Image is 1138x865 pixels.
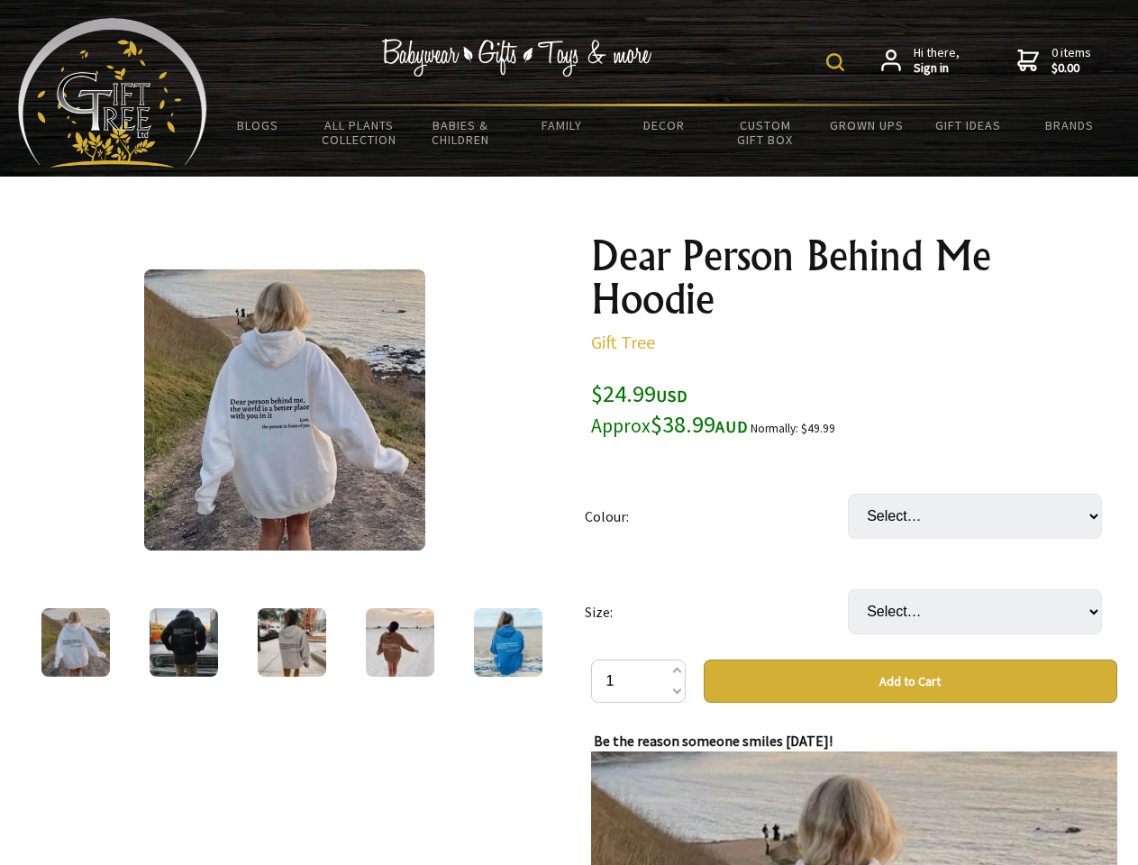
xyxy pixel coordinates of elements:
a: All Plants Collection [309,106,411,159]
img: Babyware - Gifts - Toys and more... [18,18,207,168]
td: Size: [585,564,848,660]
small: Normally: $49.99 [751,421,835,436]
a: Grown Ups [815,106,917,144]
strong: $0.00 [1052,60,1091,77]
span: 0 items [1052,44,1091,77]
img: Dear Person Behind Me Hoodie [150,608,218,677]
a: Decor [613,106,715,144]
h1: Dear Person Behind Me Hoodie [591,234,1117,321]
a: Gift Tree [591,331,655,353]
img: Dear Person Behind Me Hoodie [258,608,326,677]
td: Colour: [585,469,848,564]
button: Add to Cart [704,660,1117,703]
img: Dear Person Behind Me Hoodie [41,608,110,677]
span: $24.99 $38.99 [591,378,748,439]
a: Custom Gift Box [715,106,816,159]
img: Dear Person Behind Me Hoodie [474,608,542,677]
img: Dear Person Behind Me Hoodie [366,608,434,677]
a: Family [512,106,614,144]
a: Brands [1019,106,1121,144]
img: product search [826,53,844,71]
img: Babywear - Gifts - Toys & more [382,39,652,77]
a: Gift Ideas [917,106,1019,144]
a: BLOGS [207,106,309,144]
a: 0 items$0.00 [1017,45,1091,77]
img: Dear Person Behind Me Hoodie [144,269,425,551]
span: USD [656,386,687,406]
span: AUD [715,416,748,437]
small: Approx [591,414,651,438]
a: Babies & Children [410,106,512,159]
span: Hi there, [914,45,960,77]
a: Hi there,Sign in [881,45,960,77]
strong: Sign in [914,60,960,77]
